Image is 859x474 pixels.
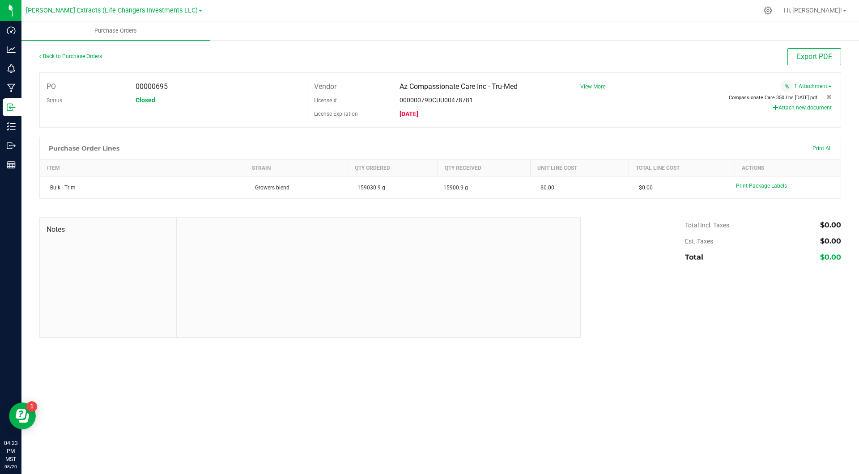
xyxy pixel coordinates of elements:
span: Closed [136,96,155,104]
span: Notes [47,224,170,235]
span: $0.00 [820,253,841,261]
p: 08/20 [4,463,17,470]
p: 04:23 PM MST [4,439,17,463]
a: 1 Attachment [794,83,832,89]
span: 00000079DCUU00478781 [400,96,473,104]
a: Purchase Orders [21,21,210,40]
inline-svg: Outbound [7,141,16,150]
h1: Purchase Order Lines [49,145,119,152]
span: 00000695 [136,82,168,91]
span: 15900.9 g [443,184,468,192]
span: $0.00 [536,185,554,191]
span: [PERSON_NAME] Extracts (Life Changers Investments LLC) [26,7,198,14]
span: 159030.9 g [353,185,385,191]
inline-svg: Analytics [7,45,16,54]
span: Az Compassionate Care Inc - Tru-Med [400,82,518,91]
span: Hi, [PERSON_NAME]! [784,7,842,14]
th: Total Line Cost [629,160,735,176]
div: Manage settings [762,6,774,15]
span: $0.00 [820,237,841,245]
span: Total [685,253,703,261]
inline-svg: Manufacturing [7,84,16,92]
span: $0.00 [634,185,653,191]
inline-svg: Dashboard [7,26,16,35]
iframe: Resource center [9,403,36,429]
label: License Expiration [314,110,358,118]
span: Total Incl. Taxes [685,222,729,229]
th: Qty Ordered [348,160,438,176]
span: Attach a document [781,80,793,92]
iframe: Resource center unread badge [26,401,37,412]
button: Export PDF [787,48,841,65]
span: View file [729,95,817,101]
span: Print Package Labels [736,183,787,189]
th: Actions [735,160,841,176]
div: Bulk - Trim [46,184,240,192]
a: Back to Purchase Orders [39,53,102,59]
span: Purchase Orders [82,27,149,35]
label: Vendor [314,80,336,93]
label: Status [47,94,62,107]
span: Export PDF [797,52,832,61]
inline-svg: Inbound [7,103,16,112]
span: Print All [812,145,832,151]
label: PO [47,80,56,93]
th: Item [40,160,245,176]
th: Strain [245,160,348,176]
span: Remove attachment [826,94,832,101]
inline-svg: Inventory [7,122,16,131]
inline-svg: Monitoring [7,64,16,73]
span: $0.00 [820,221,841,229]
button: Attach new document [773,104,832,112]
inline-svg: Reports [7,160,16,169]
span: Growers blend [251,185,289,191]
a: View More [580,84,605,90]
th: Unit Line Cost [531,160,629,176]
th: Qty Received [438,160,531,176]
span: [DATE] [400,110,418,117]
label: License # [314,94,336,107]
span: Est. Taxes [685,238,713,245]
